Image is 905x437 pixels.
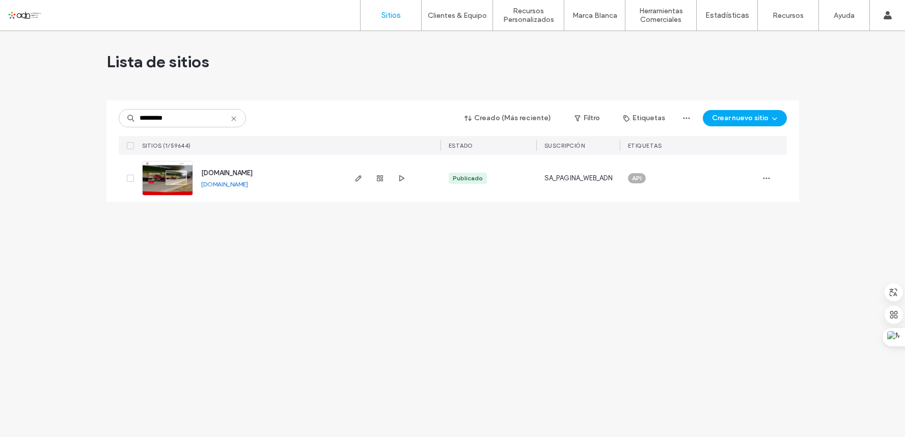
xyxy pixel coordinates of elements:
[703,110,787,126] button: Crear nuevo sitio
[381,11,401,20] label: Sitios
[106,51,209,72] span: Lista de sitios
[572,11,617,20] label: Marca Blanca
[632,174,642,183] span: API
[564,110,610,126] button: Filtro
[201,180,248,188] a: [DOMAIN_NAME]
[625,7,696,24] label: Herramientas Comerciales
[493,7,564,24] label: Recursos Personalizados
[428,11,487,20] label: Clientes & Equipo
[456,110,560,126] button: Creado (Más reciente)
[834,11,855,20] label: Ayuda
[705,11,749,20] label: Estadísticas
[201,169,253,177] a: [DOMAIN_NAME]
[449,142,473,149] span: ESTADO
[544,173,613,183] span: SA_PAGINA_WEB_ADN
[142,142,191,149] span: SITIOS (1/59644)
[544,142,585,149] span: Suscripción
[453,174,483,183] div: Publicado
[773,11,804,20] label: Recursos
[628,142,662,149] span: ETIQUETAS
[614,110,674,126] button: Etiquetas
